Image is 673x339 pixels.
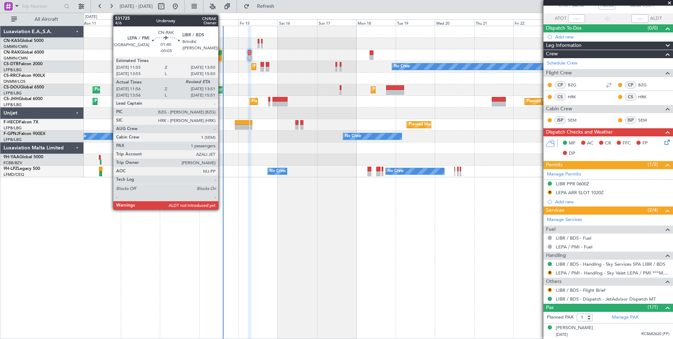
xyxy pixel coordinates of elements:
[4,74,45,78] a: CS-RRCFalcon 900LX
[546,226,555,234] span: Fuel
[587,140,593,147] span: AC
[396,19,435,26] div: Tue 19
[546,69,572,77] span: Flight Crew
[555,199,669,205] div: Add new
[648,24,658,32] span: (0/0)
[546,24,581,32] span: Dispatch To-Dos
[569,140,575,147] span: MF
[4,56,28,61] a: GMMN/CMN
[638,82,654,88] a: BZG
[556,325,593,332] div: [PERSON_NAME]
[554,116,566,124] div: ISP
[409,119,520,130] div: Planned Maint [GEOGRAPHIC_DATA] ([GEOGRAPHIC_DATA])
[546,50,558,58] span: Crew
[4,50,44,55] a: CN-RAKGlobal 6000
[548,190,552,195] button: R
[569,150,575,157] span: DP
[4,39,44,43] a: CN-KASGlobal 5000
[546,105,572,113] span: Cabin Crew
[625,116,636,124] div: ISP
[252,96,363,107] div: Planned Maint [GEOGRAPHIC_DATA] ([GEOGRAPHIC_DATA])
[4,79,25,84] a: DNMM/LOS
[4,137,22,142] a: LFPB/LBG
[4,74,19,78] span: CS-RRC
[556,181,589,187] div: LIBR PPR 0600Z
[625,81,636,89] div: CP
[4,85,20,90] span: CS-DOU
[4,120,19,124] span: F-HECD
[546,252,566,260] span: Handling
[568,94,584,100] a: HRK
[605,140,611,147] span: CR
[394,61,410,72] div: No Crew
[555,15,566,22] span: ATOT
[556,296,656,302] a: LIBR / BDS - Dispatch - JetAdvisor Dispatch MT
[554,81,566,89] div: CP
[373,85,484,95] div: Planned Maint [GEOGRAPHIC_DATA] ([GEOGRAPHIC_DATA])
[556,270,669,276] a: LEPA / PMI - Handling - Sky Valet LEPA / PMI ***MYHANDLING***
[556,190,604,196] div: LEPA ARR SLOT 1020Z
[317,19,357,26] div: Sun 17
[638,94,654,100] a: HRK
[356,19,396,26] div: Mon 18
[85,14,97,20] div: [DATE]
[4,155,43,159] a: 9H-YAAGlobal 5000
[630,2,641,9] span: 08:00
[4,97,43,101] a: CS-JHHGlobal 6000
[548,288,552,292] button: R
[121,19,160,26] div: Tue 12
[527,96,611,107] div: Planned Maint London ([GEOGRAPHIC_DATA])
[4,125,22,131] a: LFPB/LBG
[546,161,562,169] span: Permits
[556,261,665,267] a: LIBR / BDS - Handling - Sky Services SPA LIBR / BDS
[559,2,571,9] span: ETOT
[648,303,658,311] span: (1/1)
[120,3,153,10] span: [DATE] - [DATE]
[547,171,581,178] a: Manage Permits
[568,82,584,88] a: BZG
[4,91,22,96] a: LFPB/LBG
[547,60,578,67] a: Schedule Crew
[623,140,631,147] span: FFC
[572,2,584,9] span: 06:10
[4,39,20,43] span: CN-KAS
[474,19,514,26] div: Thu 21
[4,132,19,136] span: F-GPNJ
[270,166,286,177] div: No Crew
[547,216,582,223] a: Manage Services
[240,1,283,12] button: Refresh
[4,160,22,166] a: FCBB/BZV
[546,128,613,136] span: Dispatch Checks and Weather
[278,19,317,26] div: Sat 16
[4,132,45,136] a: F-GPNJFalcon 900EX
[435,19,474,26] div: Wed 20
[556,244,592,250] a: LEPA / PMI - Fuel
[568,117,584,123] a: SEM
[4,120,38,124] a: F-HECDFalcon 7X
[556,235,591,241] a: LIBR / BDS - Fuel
[4,50,20,55] span: CN-RAK
[546,42,581,50] span: Leg Information
[4,67,22,73] a: LFPB/LBG
[546,304,554,312] span: Pax
[4,62,43,66] a: CS-DTRFalcon 2000
[548,271,552,275] button: R
[555,34,669,40] div: Add new
[4,167,18,171] span: 9H-LPZ
[388,166,404,177] div: No Crew
[160,19,199,26] div: Wed 13
[18,17,74,22] span: All Aircraft
[4,167,40,171] a: 9H-LPZLegacy 500
[175,61,210,72] div: Planned Maint Sofia
[648,207,658,214] span: (2/4)
[568,14,585,23] input: --:--
[4,85,44,90] a: CS-DOUGlobal 6500
[4,172,24,177] a: LFMD/CEQ
[4,44,28,49] a: GMMN/CMN
[81,19,121,26] div: Mon 11
[556,332,568,337] span: [DATE]
[95,96,206,107] div: Planned Maint [GEOGRAPHIC_DATA] ([GEOGRAPHIC_DATA])
[554,93,566,101] div: CS
[513,19,553,26] div: Fri 22
[4,155,19,159] span: 9H-YAA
